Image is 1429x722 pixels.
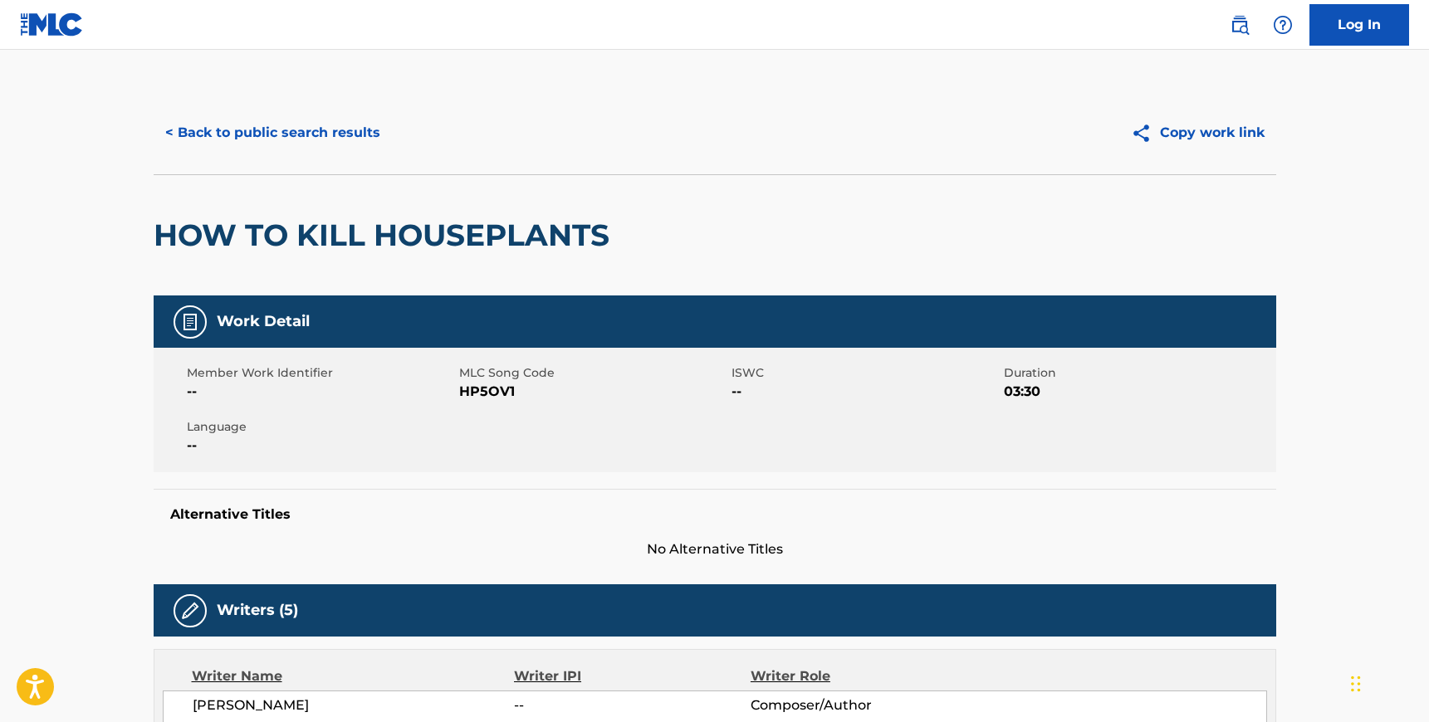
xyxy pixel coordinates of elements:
[459,364,727,382] span: MLC Song Code
[20,12,84,37] img: MLC Logo
[1131,123,1160,144] img: Copy work link
[187,364,455,382] span: Member Work Identifier
[187,418,455,436] span: Language
[514,666,751,686] div: Writer IPI
[193,695,515,715] span: [PERSON_NAME]
[187,436,455,456] span: --
[459,382,727,402] span: HP5OV1
[154,539,1276,559] span: No Alternative Titles
[217,312,310,331] h5: Work Detail
[217,601,298,620] h5: Writers (5)
[1004,364,1272,382] span: Duration
[732,382,1000,402] span: --
[1119,112,1276,154] button: Copy work link
[1266,8,1299,41] div: Help
[180,312,200,332] img: Work Detail
[1346,642,1429,722] iframe: Chat Widget
[180,601,200,621] img: Writers
[732,364,1000,382] span: ISWC
[192,666,515,686] div: Writer Name
[154,112,392,154] button: < Back to public search results
[751,695,966,715] span: Composer/Author
[514,695,750,715] span: --
[1004,382,1272,402] span: 03:30
[170,506,1260,523] h5: Alternative Titles
[1351,659,1361,709] div: Drag
[1223,8,1256,41] a: Public Search
[1273,15,1293,35] img: help
[1230,15,1250,35] img: search
[187,382,455,402] span: --
[1309,4,1409,46] a: Log In
[154,217,618,254] h2: HOW TO KILL HOUSEPLANTS
[751,666,966,686] div: Writer Role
